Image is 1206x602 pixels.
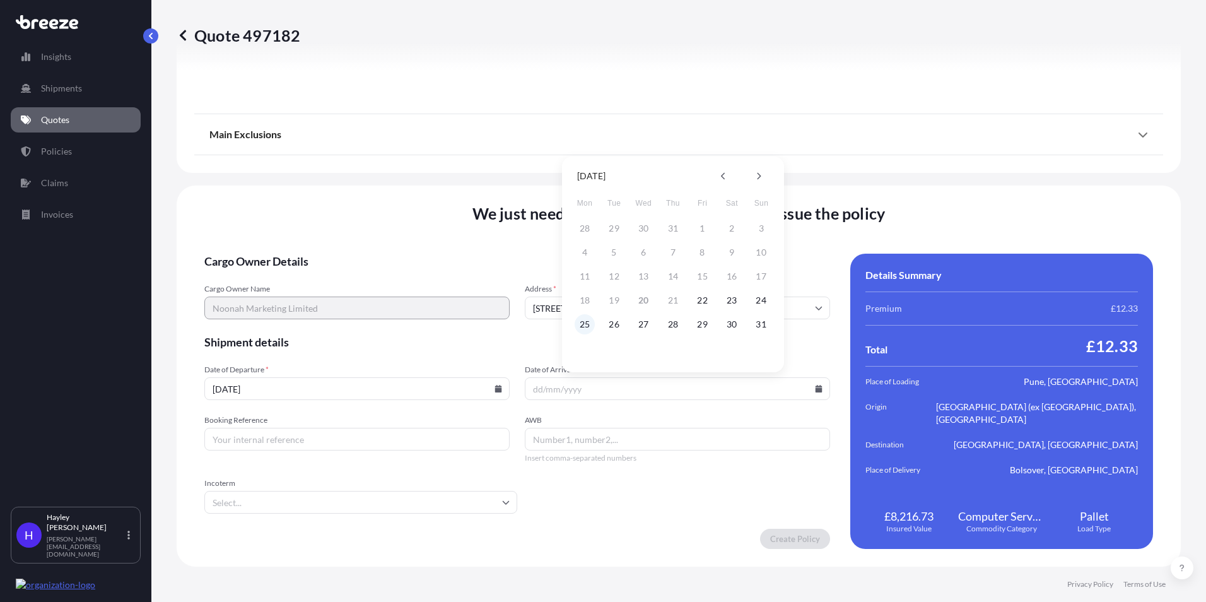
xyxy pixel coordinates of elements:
span: Address [525,284,830,294]
span: £12.33 [1086,336,1138,356]
div: [DATE] [577,168,606,184]
button: 29 [693,314,713,334]
p: Quote 497182 [177,25,300,45]
p: Invoices [41,208,73,221]
span: Tuesday [603,191,626,216]
span: Pune, [GEOGRAPHIC_DATA] [1024,375,1138,388]
span: Premium [865,302,902,315]
input: Your internal reference [204,428,510,451]
span: Total [865,343,887,356]
a: Privacy Policy [1067,579,1113,589]
span: Sunday [750,191,773,216]
p: Shipments [41,82,82,95]
span: £12.33 [1111,302,1138,315]
input: dd/mm/yyyy [525,377,830,400]
a: Claims [11,170,141,196]
span: Insert comma-separated numbers [525,453,830,463]
a: Terms of Use [1123,579,1166,589]
span: Saturday [720,191,743,216]
span: AWB [525,415,830,425]
span: [GEOGRAPHIC_DATA], [GEOGRAPHIC_DATA] [954,439,1138,451]
button: 22 [693,290,713,310]
p: Quotes [41,114,69,126]
button: 30 [722,314,742,334]
p: Insights [41,50,71,63]
p: Hayley [PERSON_NAME] [47,512,125,533]
span: Wednesday [632,191,655,216]
input: Select... [204,491,517,514]
button: 25 [575,314,595,334]
span: Main Exclusions [209,128,281,141]
button: 26 [604,314,624,334]
span: Computer Servers, Desktop Computers, Computer Parts, Peripherals [958,509,1046,524]
span: Cargo Owner Name [204,284,510,294]
div: Main Exclusions [209,119,1148,150]
span: Date of Arrival [525,365,830,375]
span: Load Type [1077,524,1111,534]
button: 28 [663,314,683,334]
p: Claims [41,177,68,189]
span: Bolsover, [GEOGRAPHIC_DATA] [1010,464,1138,476]
a: Shipments [11,76,141,101]
span: Place of Delivery [865,464,936,476]
button: 23 [722,290,742,310]
span: Destination [865,439,936,451]
span: Friday [691,191,714,216]
input: Number1, number2,... [525,428,830,451]
span: Insured Value [886,524,932,534]
span: Cargo Owner Details [204,254,830,269]
input: Cargo owner address [525,297,830,319]
p: Create Policy [770,533,820,545]
input: dd/mm/yyyy [204,377,510,400]
span: Origin [865,401,936,426]
a: Invoices [11,202,141,227]
img: organization-logo [16,579,95,591]
span: Commodity Category [966,524,1037,534]
button: Create Policy [760,529,830,549]
span: Place of Loading [865,375,936,388]
span: [GEOGRAPHIC_DATA] (ex [GEOGRAPHIC_DATA]), [GEOGRAPHIC_DATA] [936,401,1138,426]
span: Incoterm [204,478,517,488]
span: Thursday [662,191,684,216]
span: Date of Departure [204,365,510,375]
button: 27 [633,314,653,334]
a: Policies [11,139,141,164]
span: Pallet [1080,509,1109,524]
span: £8,216.73 [884,509,934,524]
span: Details Summary [865,269,942,281]
span: Monday [573,191,596,216]
span: H [25,529,33,541]
p: Policies [41,145,72,158]
a: Insights [11,44,141,69]
button: 24 [751,290,771,310]
span: We just need a few more details before we issue the policy [472,203,886,223]
button: 31 [751,314,771,334]
a: Quotes [11,107,141,133]
span: Booking Reference [204,415,510,425]
p: [PERSON_NAME][EMAIL_ADDRESS][DOMAIN_NAME] [47,535,125,558]
span: Shipment details [204,334,830,350]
